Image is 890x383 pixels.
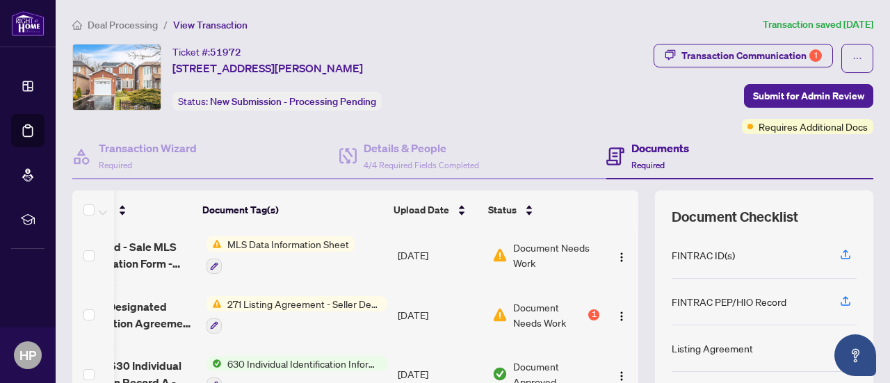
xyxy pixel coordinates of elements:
span: Status [488,202,517,218]
h4: Documents [631,140,689,156]
span: Deal Processing [88,19,158,31]
h4: Transaction Wizard [99,140,197,156]
span: Required [631,160,665,170]
span: New Submission - Processing Pending [210,95,376,108]
img: Status Icon [207,236,222,252]
button: Status IconMLS Data Information Sheet [207,236,355,274]
div: 1 [588,309,599,320]
article: Transaction saved [DATE] [763,17,873,33]
div: Listing Agreement [672,341,753,356]
span: Required [99,160,132,170]
img: Status Icon [207,296,222,311]
span: 271 Seller Designated Representation Agreement Authority to Offer for Sale - PropTx-OREA_[DATE] 1... [54,298,195,332]
span: View Transaction [173,19,248,31]
span: 290 Freehold - Sale MLS Data Information Form - PropTx-OREA_[DATE] 11_35_19.pdf [54,238,195,272]
img: Logo [616,370,627,382]
img: Logo [616,252,627,263]
span: home [72,20,82,30]
button: Logo [610,244,633,266]
span: 4/4 Required Fields Completed [364,160,479,170]
button: Logo [610,304,633,326]
th: Upload Date [388,190,483,229]
th: Document Tag(s) [197,190,388,229]
span: Document Needs Work [513,300,585,330]
img: Document Status [492,247,508,263]
span: Document Needs Work [513,240,599,270]
img: Logo [616,311,627,322]
span: 271 Listing Agreement - Seller Designated Representation Agreement Authority to Offer for Sale [222,296,387,311]
div: Transaction Communication [681,44,822,67]
h4: Details & People [364,140,479,156]
li: / [163,17,168,33]
span: Upload Date [394,202,449,218]
th: (5) File Name [44,190,197,229]
span: Document Checklist [672,207,798,227]
img: logo [11,10,44,36]
div: Ticket #: [172,44,241,60]
div: FINTRAC ID(s) [672,247,735,263]
img: Document Status [492,307,508,323]
div: FINTRAC PEP/HIO Record [672,294,786,309]
span: [STREET_ADDRESS][PERSON_NAME] [172,60,363,76]
td: [DATE] [392,225,487,285]
th: Status [483,190,601,229]
span: MLS Data Information Sheet [222,236,355,252]
span: Submit for Admin Review [753,85,864,107]
button: Submit for Admin Review [744,84,873,108]
div: Status: [172,92,382,111]
span: Requires Additional Docs [759,119,868,134]
span: ellipsis [852,54,862,63]
img: Document Status [492,366,508,382]
span: 51972 [210,46,241,58]
span: 630 Individual Identification Information Record [222,356,387,371]
div: 1 [809,49,822,62]
td: [DATE] [392,285,487,345]
button: Open asap [834,334,876,376]
button: Transaction Communication1 [654,44,833,67]
img: Status Icon [207,356,222,371]
img: IMG-W12340287_1.jpg [73,44,161,110]
button: Status Icon271 Listing Agreement - Seller Designated Representation Agreement Authority to Offer ... [207,296,387,334]
span: HP [19,345,36,365]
